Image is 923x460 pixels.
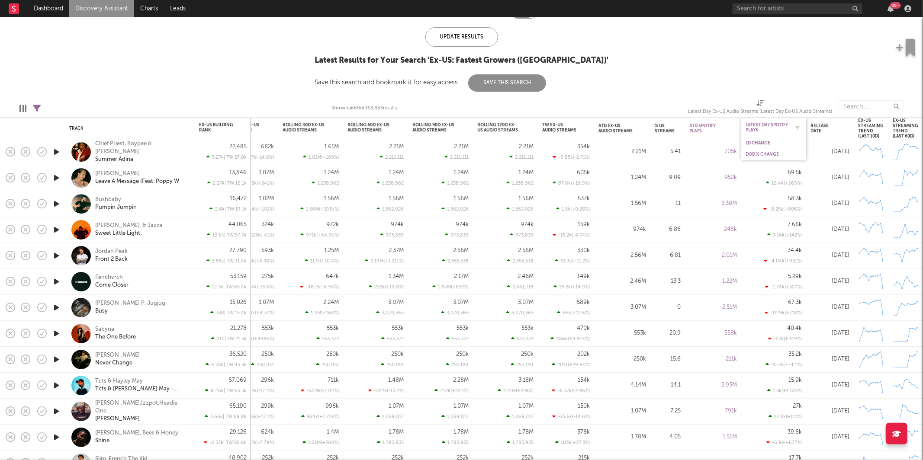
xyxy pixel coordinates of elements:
div: 2.21M [454,144,469,150]
button: Save This Search [468,74,546,92]
div: [DATE] [810,173,849,183]
div: 2.28M [453,377,469,383]
div: 553k ( +498k % ) [237,336,274,342]
div: 57,069 [229,377,247,383]
div: -25.6k ( -14.6 % ) [552,414,590,419]
div: 2.19M ( +1.21k % ) [365,258,404,264]
div: 1.56M ( +193k % ) [300,206,339,212]
div: 558k [689,329,737,339]
div: [PERSON_NAME],Izzpot,Headie One [95,400,188,415]
div: 35.2k [788,351,802,357]
a: Bushbaby [95,196,121,204]
div: Tcts & Hayley May [95,378,143,386]
div: 250k [598,355,646,365]
div: 971k ( +64.9k % ) [300,232,339,238]
div: 1.3k ( +1.12k % ) [767,388,802,393]
div: -9.85k ( -2.71 % ) [553,154,590,160]
div: 296k [261,377,274,383]
button: 99+ [888,5,894,12]
div: 150k [578,403,590,409]
div: [DATE] [810,406,849,417]
div: 22,485 [229,144,247,150]
div: 1.07M [259,170,274,176]
div: Leave A Message (Feat. Poppy W [95,178,179,186]
div: 1,238,962 [376,180,404,186]
div: 338 | TW: 15.4k [199,310,247,316]
div: Come Closer [95,282,129,290]
div: 5.29k [788,274,802,279]
div: 1,238,962 [441,180,469,186]
div: -53.9k ( -7.04 % ) [301,388,339,393]
div: 330k [577,248,590,253]
div: Latest Day Ex-US Audio Streams (Latest Day Ex-US Audio Streams) [688,96,832,121]
div: 1.56M [518,196,534,201]
div: 2,211,111 [509,154,534,160]
div: [PERSON_NAME] P, Jugjug [95,300,165,308]
a: [PERSON_NAME], Bees & Honey [95,430,178,438]
div: 13,846 [229,170,247,176]
div: 2.21M [519,144,534,150]
div: 201k ( +29.8k % ) [552,362,590,367]
div: 2,555,538 [507,258,534,264]
div: 3.07M [598,303,646,313]
div: 973,839 [380,232,404,238]
a: [PERSON_NAME]. & Jazza [95,222,163,230]
div: Edit Columns [19,96,26,121]
div: 1,069,017 [441,414,469,419]
a: Sweet Little Light. [95,230,142,238]
div: 250k [521,351,534,357]
div: 1.07M [598,406,646,417]
div: 10.4k ( +569 % ) [766,180,802,186]
div: 99 + [890,2,901,9]
div: 1.61M [324,144,339,150]
div: Rolling 14D Ex-US Audio Streams [218,123,261,133]
div: 36,520 [229,351,247,357]
div: 553,372 [511,336,534,342]
div: 589k [577,300,590,305]
div: 1.38M [689,199,737,209]
div: Latest Day Ex-US Audio Streams (Latest Day Ex-US Audio Streams) [688,107,832,117]
div: -266k ( -47.1 % ) [238,414,274,419]
div: 15.6 [655,355,681,365]
div: 605k [577,170,590,176]
a: [PERSON_NAME] [95,352,140,360]
div: Rolling 120D Ex-US Audio Streams [477,123,521,133]
div: 553k [327,326,339,331]
div: [DATE] [810,380,849,391]
div: 2.46M [518,274,534,279]
div: 553k [521,326,534,331]
div: 1.4M ( +168 % ) [305,310,339,316]
a: Busy [95,308,108,316]
div: -62.2k ( -17.4 % ) [237,388,274,393]
div: Pumpin Jumpin [95,204,137,212]
div: -10.9k ( +718 % ) [765,310,802,316]
div: 11 [655,199,681,209]
div: 4.14M [598,380,646,391]
div: 593k [261,248,274,253]
div: [DATE] [810,277,849,287]
div: 974k [456,222,469,227]
div: 1.24M [453,170,469,176]
div: 8.46k | TW: 65.5k [199,388,247,393]
div: 1.07M [518,403,534,409]
div: 1,562,026 [506,206,534,212]
a: Front 2 Back [95,256,128,264]
div: 1.48M [388,377,404,383]
div: 6.86 [655,225,681,235]
div: 973,839 [510,232,534,238]
div: 250,051 [511,362,534,367]
div: Ex-US Streaming Trend (last 10d) [858,118,884,139]
div: 3.07M [388,300,404,305]
div: 1.5k ( +0.28 % ) [556,206,590,212]
div: Showing 660 of 363,843 results [331,103,397,114]
div: ATD Ex-US Audio Streams [598,123,633,134]
div: Update Results [425,27,498,47]
div: 1.01M ( +169 % ) [303,154,339,160]
div: 16,472 [230,196,247,201]
div: 553,372 [446,336,469,342]
a: Jordan Peak [95,248,128,256]
div: 2.21M ( +228 % ) [498,388,534,393]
